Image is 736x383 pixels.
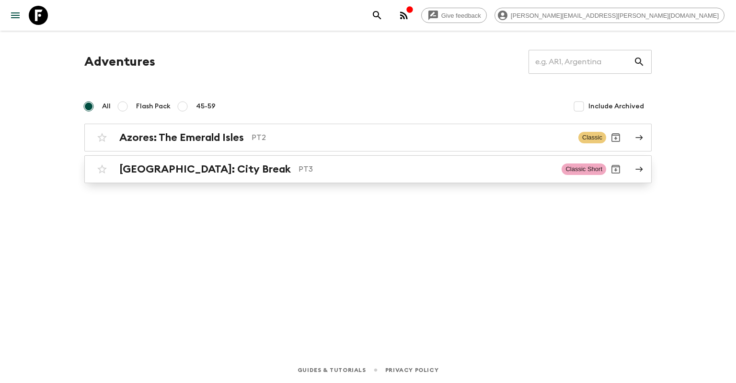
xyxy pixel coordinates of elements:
[606,160,625,179] button: Archive
[196,102,216,111] span: 45-59
[298,365,366,375] a: Guides & Tutorials
[368,6,387,25] button: search adventures
[494,8,724,23] div: [PERSON_NAME][EMAIL_ADDRESS][PERSON_NAME][DOMAIN_NAME]
[119,131,244,144] h2: Azores: The Emerald Isles
[119,163,291,175] h2: [GEOGRAPHIC_DATA]: City Break
[606,128,625,147] button: Archive
[588,102,644,111] span: Include Archived
[299,163,554,175] p: PT3
[84,124,652,151] a: Azores: The Emerald IslesPT2ClassicArchive
[506,12,724,19] span: [PERSON_NAME][EMAIL_ADDRESS][PERSON_NAME][DOMAIN_NAME]
[529,48,633,75] input: e.g. AR1, Argentina
[252,132,571,143] p: PT2
[436,12,486,19] span: Give feedback
[562,163,606,175] span: Classic Short
[102,102,111,111] span: All
[385,365,438,375] a: Privacy Policy
[421,8,487,23] a: Give feedback
[84,52,155,71] h1: Adventures
[578,132,606,143] span: Classic
[136,102,171,111] span: Flash Pack
[6,6,25,25] button: menu
[84,155,652,183] a: [GEOGRAPHIC_DATA]: City BreakPT3Classic ShortArchive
